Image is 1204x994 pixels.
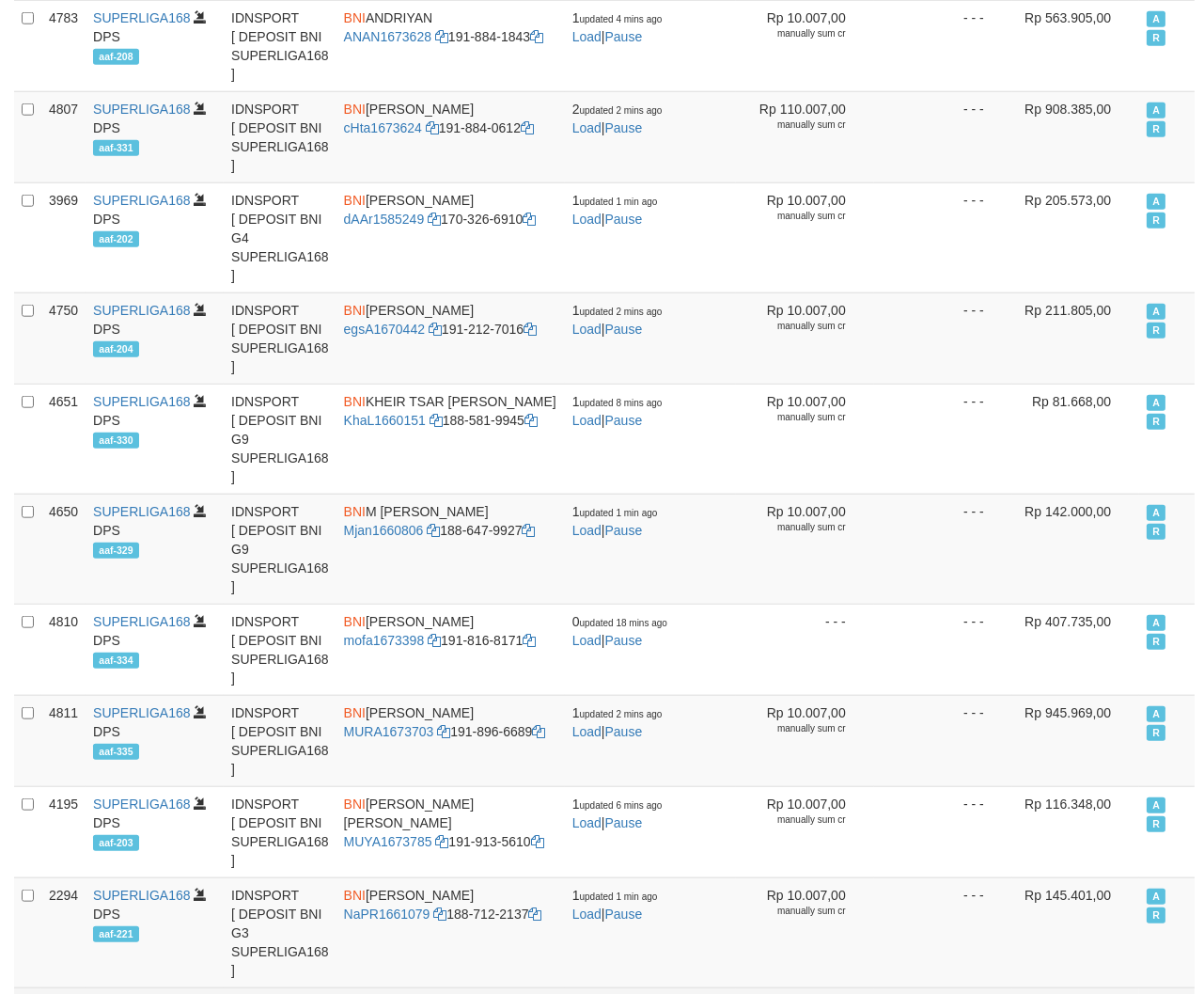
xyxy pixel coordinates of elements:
[743,118,846,132] div: manually sum cr
[1147,797,1165,813] span: Active
[427,523,440,538] a: Copy Mjan1660806 to clipboard
[344,212,425,227] a: dAAr1585249
[1147,615,1165,631] span: Active
[572,212,602,227] a: Load
[93,102,191,117] a: SUPERLIGA168
[93,394,191,409] a: SUPERLIGA168
[572,705,663,720] span: 1
[1012,695,1139,786] td: Rp 945.969,00
[93,888,191,903] a: SUPERLIGA168
[336,695,565,786] td: [PERSON_NAME] 191-896-6689
[224,384,336,494] td: IDNSPORT [ DEPOSIT BNI G9 SUPERLIGA168 ]
[93,926,139,942] span: aaf-221
[1147,725,1165,741] span: Running
[736,604,874,695] td: - - -
[524,413,538,428] a: Copy 1885819945 to clipboard
[224,182,336,292] td: IDNSPORT [ DEPOSIT BNI G4 SUPERLIGA168 ]
[344,193,366,208] span: BNI
[344,907,430,922] a: NaPR1661079
[336,604,565,695] td: [PERSON_NAME] 191-816-8171
[572,193,658,208] span: 1
[874,695,1012,786] td: - - -
[743,905,846,918] div: manually sum cr
[86,604,224,695] td: DPS
[344,322,425,337] a: egsA1670442
[344,504,366,519] span: BNI
[336,786,565,877] td: [PERSON_NAME] [PERSON_NAME] 191-913-5610
[344,724,434,739] a: MURA1673703
[1012,292,1139,384] td: Rp 211.805,00
[41,182,86,292] td: 3969
[743,27,846,40] div: manually sum cr
[874,182,1012,292] td: - - -
[336,182,565,292] td: [PERSON_NAME] 170-326-6910
[580,709,663,719] span: updated 2 mins ago
[344,303,366,318] span: BNI
[580,618,667,628] span: updated 18 mins ago
[572,705,663,739] span: |
[736,292,874,384] td: Rp 10.007,00
[336,91,565,182] td: [PERSON_NAME] 191-884-0612
[336,494,565,604] td: M [PERSON_NAME] 188-647-9927
[344,10,366,25] span: BNI
[572,614,667,629] span: 0
[572,102,663,135] span: |
[572,633,602,648] a: Load
[41,695,86,786] td: 4811
[523,633,536,648] a: Copy 1918168171 to clipboard
[1147,395,1165,411] span: Active
[93,835,139,851] span: aaf-203
[93,303,191,318] a: SUPERLIGA168
[580,197,658,207] span: updated 1 min ago
[572,888,658,903] span: 1
[572,504,658,538] span: |
[86,91,224,182] td: DPS
[224,604,336,695] td: IDNSPORT [ DEPOSIT BNI SUPERLIGA168 ]
[429,322,442,337] a: Copy egsA1670442 to clipboard
[605,29,643,44] a: Pause
[41,877,86,987] td: 2294
[605,413,643,428] a: Pause
[86,695,224,786] td: DPS
[1012,494,1139,604] td: Rp 142.000,00
[41,494,86,604] td: 4650
[736,877,874,987] td: Rp 10.007,00
[1012,384,1139,494] td: Rp 81.668,00
[86,384,224,494] td: DPS
[605,523,643,538] a: Pause
[572,888,658,922] span: |
[435,29,448,44] a: Copy ANAN1673628 to clipboard
[1012,786,1139,877] td: Rp 116.348,00
[874,877,1012,987] td: - - -
[743,521,846,534] div: manually sum cr
[344,705,366,720] span: BNI
[605,322,643,337] a: Pause
[874,494,1012,604] td: - - -
[572,102,663,117] span: 2
[523,523,536,538] a: Copy 1886479927 to clipboard
[1147,414,1165,430] span: Running
[430,413,443,428] a: Copy KhaL1660151 to clipboard
[530,29,543,44] a: Copy 1918841843 to clipboard
[572,797,663,812] span: 1
[529,907,542,922] a: Copy 1887122137 to clipboard
[1012,91,1139,182] td: Rp 908.385,00
[344,120,422,135] a: cHta1673624
[580,105,663,116] span: updated 2 mins ago
[336,292,565,384] td: [PERSON_NAME] 191-212-7016
[428,633,441,648] a: Copy mofa1673398 to clipboard
[1012,604,1139,695] td: Rp 407.735,00
[86,877,224,987] td: DPS
[93,504,191,519] a: SUPERLIGA168
[437,724,450,739] a: Copy MURA1673703 to clipboard
[344,102,366,117] span: BNI
[224,695,336,786] td: IDNSPORT [ DEPOSIT BNI SUPERLIGA168 ]
[736,786,874,877] td: Rp 10.007,00
[41,786,86,877] td: 4195
[572,303,663,318] span: 1
[93,744,139,760] span: aaf-335
[874,384,1012,494] td: - - -
[736,384,874,494] td: Rp 10.007,00
[572,815,602,830] a: Load
[428,212,441,227] a: Copy dAAr1585249 to clipboard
